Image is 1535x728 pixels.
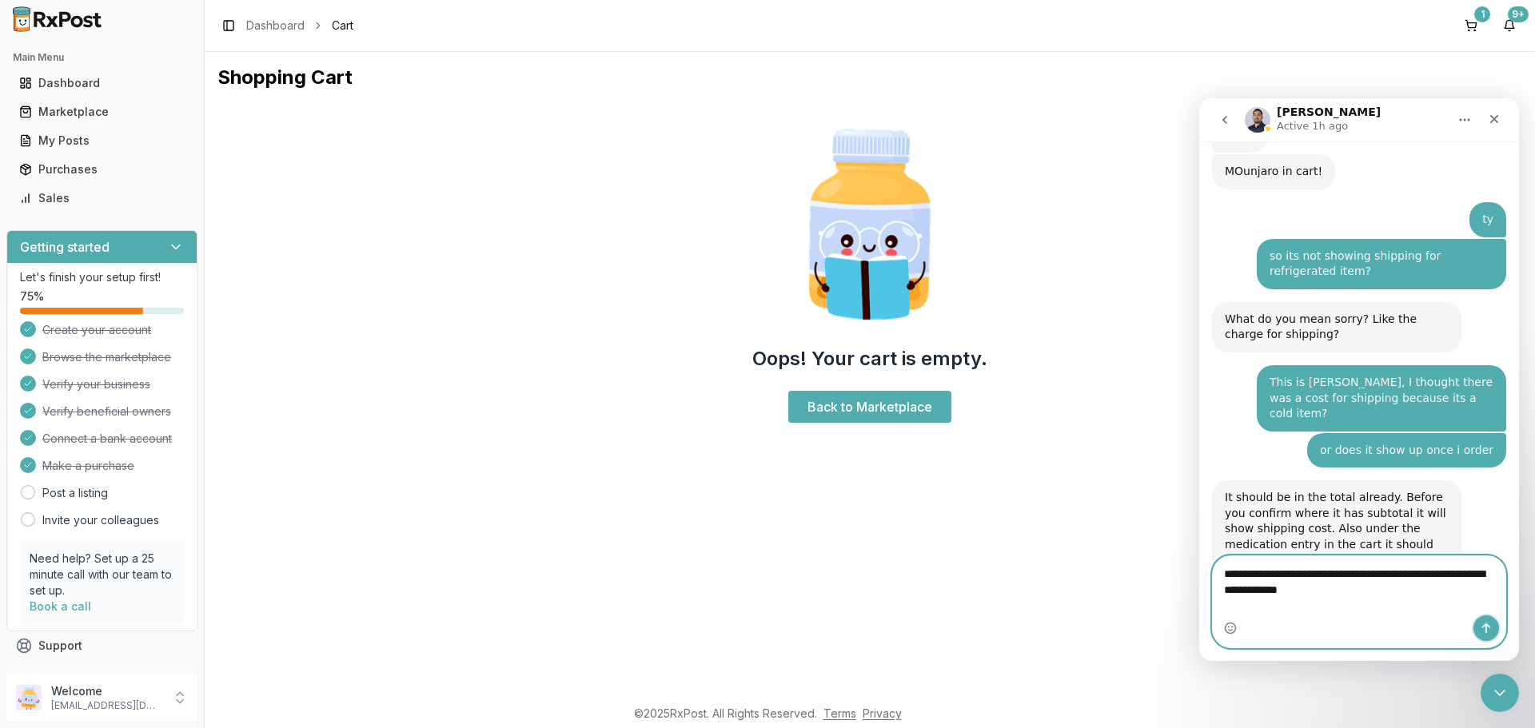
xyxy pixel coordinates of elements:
nav: breadcrumb [246,18,353,34]
button: 1 [1458,13,1484,38]
h2: Main Menu [13,51,191,64]
button: Sales [6,185,197,211]
a: Sales [13,184,191,213]
p: [EMAIL_ADDRESS][DOMAIN_NAME] [51,699,162,712]
button: Marketplace [6,99,197,125]
span: Cart [332,18,353,34]
iframe: Intercom live chat [1481,674,1519,712]
span: Verify your business [42,376,150,392]
iframe: Intercom live chat [1199,98,1519,661]
a: Post a listing [42,485,108,501]
button: Purchases [6,157,197,182]
span: Verify beneficial owners [42,404,171,420]
a: Invite your colleagues [42,512,159,528]
a: Dashboard [13,69,191,97]
a: Privacy [863,706,902,720]
a: Dashboard [246,18,305,34]
a: Purchases [13,155,191,184]
p: Need help? Set up a 25 minute call with our team to set up. [30,551,174,599]
div: Purchases [19,161,185,177]
h1: Shopping Cart [217,65,1522,90]
p: Welcome [51,683,162,699]
span: Create your account [42,322,151,338]
button: Feedback [6,660,197,689]
p: Let's finish your setup first! [20,269,184,285]
div: My Posts [19,133,185,149]
span: Make a purchase [42,458,134,474]
img: User avatar [16,685,42,710]
a: Marketplace [13,97,191,126]
a: My Posts [13,126,191,155]
div: Marketplace [19,104,185,120]
button: Dashboard [6,70,197,96]
h2: Oops! Your cart is empty. [752,346,987,372]
div: 9+ [1508,6,1529,22]
a: Book a call [30,599,91,613]
span: Feedback [38,666,93,682]
button: Support [6,631,197,660]
span: 75 % [20,288,44,304]
div: 1 [1474,6,1490,22]
a: Terms [823,706,856,720]
img: Smart Pill Bottle [767,122,972,327]
span: Browse the marketplace [42,349,171,365]
h3: Getting started [20,237,110,257]
button: 9+ [1497,13,1522,38]
a: Back to Marketplace [788,391,951,423]
div: Sales [19,190,185,206]
img: RxPost Logo [6,6,109,32]
button: My Posts [6,128,197,153]
div: Dashboard [19,75,185,91]
span: Connect a bank account [42,431,172,447]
